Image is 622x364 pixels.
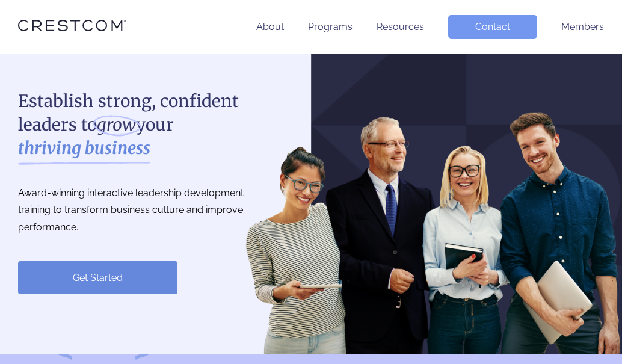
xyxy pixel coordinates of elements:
a: Get Started [18,261,177,294]
i: grow [97,113,136,137]
a: About [256,21,284,32]
p: Award-winning interactive leadership development training to transform business culture and impro... [18,185,271,236]
a: Resources [377,21,424,32]
a: Contact [448,15,537,39]
a: Programs [308,21,353,32]
h1: Establish strong, confident leaders to your [18,90,271,161]
a: Members [561,21,604,32]
strong: thriving business [18,137,150,160]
